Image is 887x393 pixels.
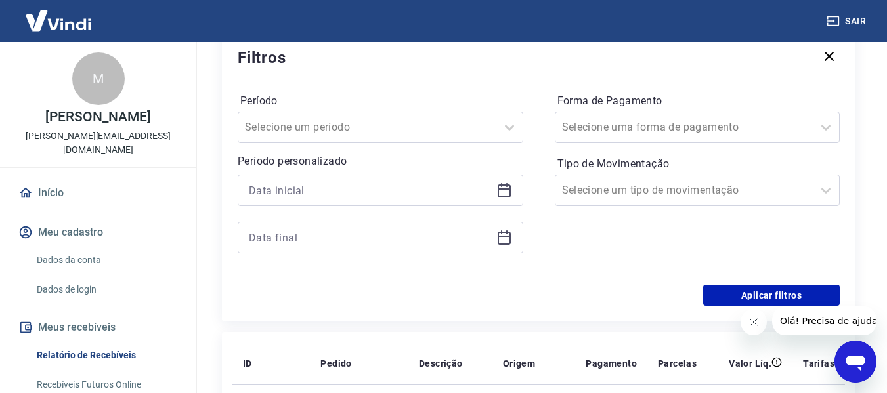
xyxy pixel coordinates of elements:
[243,357,252,370] p: ID
[772,306,876,335] iframe: Mensagem da empresa
[32,276,181,303] a: Dados de login
[557,93,838,109] label: Forma de Pagamento
[586,357,637,370] p: Pagamento
[741,309,767,335] iframe: Fechar mensagem
[45,110,150,124] p: [PERSON_NAME]
[803,357,834,370] p: Tarifas
[249,228,491,247] input: Data final
[238,154,523,169] p: Período personalizado
[419,357,463,370] p: Descrição
[834,341,876,383] iframe: Botão para abrir a janela de mensagens
[238,47,286,68] h5: Filtros
[11,129,186,157] p: [PERSON_NAME][EMAIL_ADDRESS][DOMAIN_NAME]
[32,247,181,274] a: Dados da conta
[16,313,181,342] button: Meus recebíveis
[72,52,125,105] div: M
[557,156,838,172] label: Tipo de Movimentação
[658,357,697,370] p: Parcelas
[729,357,771,370] p: Valor Líq.
[503,357,535,370] p: Origem
[249,180,491,200] input: Data inicial
[703,285,840,306] button: Aplicar filtros
[8,9,110,20] span: Olá! Precisa de ajuda?
[16,178,181,207] a: Início
[824,9,871,33] button: Sair
[16,1,101,41] img: Vindi
[240,93,521,109] label: Período
[320,357,351,370] p: Pedido
[16,218,181,247] button: Meu cadastro
[32,342,181,369] a: Relatório de Recebíveis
